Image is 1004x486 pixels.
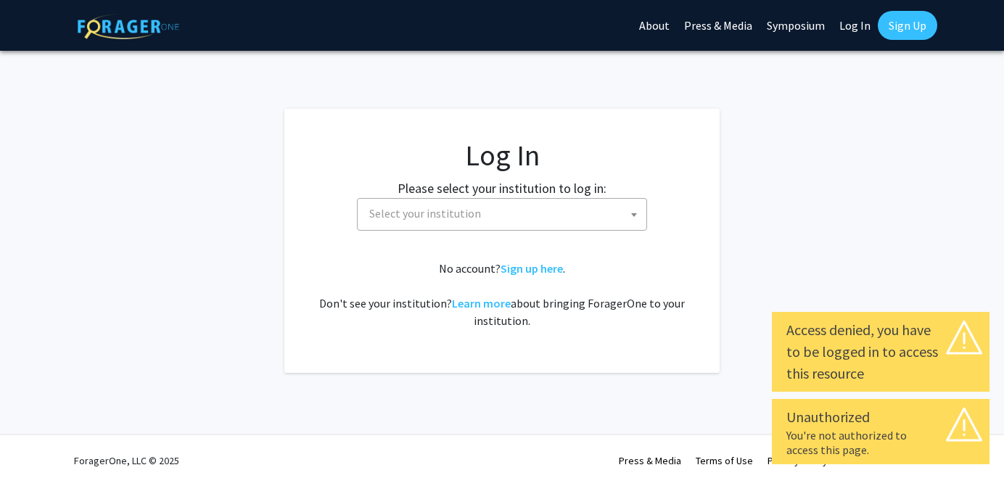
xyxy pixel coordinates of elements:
a: Privacy Policy [768,454,828,467]
div: ForagerOne, LLC © 2025 [74,435,179,486]
img: ForagerOne Logo [78,14,179,39]
a: Sign Up [878,11,937,40]
span: Select your institution [357,198,647,231]
a: Sign up here [501,261,563,276]
div: Unauthorized [786,406,975,428]
span: Select your institution [363,199,646,228]
h1: Log In [313,138,691,173]
div: No account? . Don't see your institution? about bringing ForagerOne to your institution. [313,260,691,329]
a: Learn more about bringing ForagerOne to your institution [452,296,511,310]
div: You're not authorized to access this page. [786,428,975,457]
span: Select your institution [369,206,481,221]
a: Press & Media [619,454,681,467]
a: Terms of Use [696,454,753,467]
label: Please select your institution to log in: [398,178,606,198]
div: Access denied, you have to be logged in to access this resource [786,319,975,384]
